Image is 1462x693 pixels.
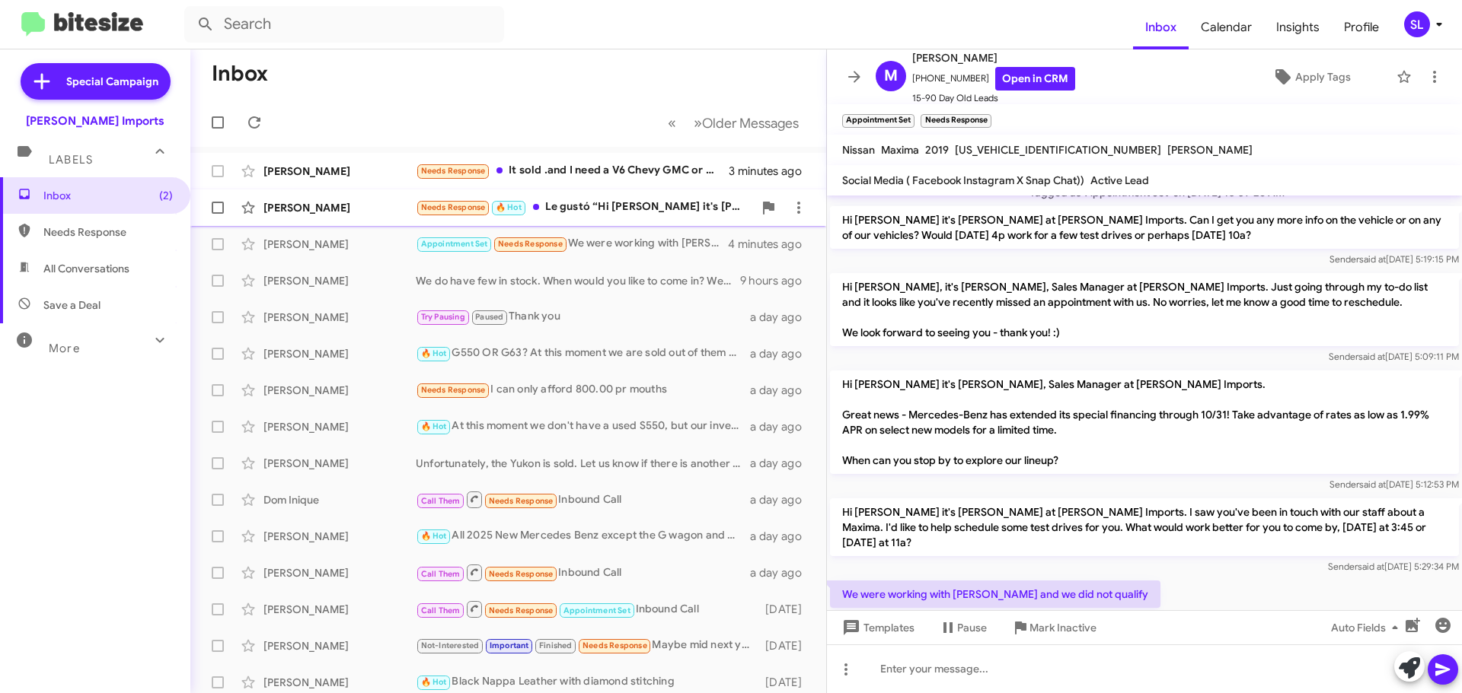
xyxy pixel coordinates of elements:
[489,496,554,506] span: Needs Response
[1264,5,1332,49] a: Insights
[1358,351,1385,362] span: said at
[263,675,416,690] div: [PERSON_NAME]
[416,456,750,471] div: Unfortunately, the Yukon is sold. Let us know if there is another vehicle that catches your eye.
[421,496,461,506] span: Call Them
[212,62,268,86] h1: Inbox
[263,529,416,544] div: [PERSON_NAME]
[416,490,750,509] div: Inbound Call
[729,164,814,179] div: 3 minutes ago
[416,162,729,180] div: It sold .and I need a V6 Chevy GMC or Cadillac car as I do Uber and deliveries
[421,312,465,322] span: Try Pausing
[1359,253,1386,265] span: said at
[827,614,927,641] button: Templates
[539,641,573,650] span: Finished
[496,202,522,212] span: 🔥 Hot
[263,310,416,325] div: [PERSON_NAME]
[884,64,898,88] span: M
[1332,5,1391,49] span: Profile
[925,143,949,157] span: 2019
[659,107,808,138] nav: Page navigation example
[489,569,554,579] span: Needs Response
[750,383,814,398] div: a day ago
[842,143,875,157] span: Nissan
[416,235,728,253] div: We were working with [PERSON_NAME] and we did not qualify
[750,456,814,471] div: a day ago
[66,74,158,89] span: Special Campaign
[49,342,80,355] span: More
[881,143,919,157] span: Maxima
[263,492,416,507] div: Dom Inique
[830,370,1459,474] p: Hi [PERSON_NAME] it's [PERSON_NAME], Sales Manager at [PERSON_NAME] Imports. Great news - Mercede...
[1295,63,1351,91] span: Apply Tags
[999,614,1109,641] button: Mark Inactive
[416,563,750,582] div: Inbound Call
[416,381,750,399] div: I can only afford 800.00 pr mouths
[1358,561,1384,572] span: said at
[263,164,416,179] div: [PERSON_NAME]
[728,237,814,252] div: 4 minutes ago
[416,527,750,545] div: All 2025 New Mercedes Benz except the G wagon and we also have specials for selected 2026 New Mer...
[489,606,554,615] span: Needs Response
[758,638,814,653] div: [DATE]
[750,346,814,361] div: a day ago
[421,348,447,358] span: 🔥 Hot
[830,498,1459,556] p: Hi [PERSON_NAME] it's [PERSON_NAME] at [PERSON_NAME] Imports. I saw you've been in touch with our...
[750,419,814,434] div: a day ago
[416,345,750,362] div: G550 OR G63? At this moment we are sold out of them but getting a white G550 next month.
[421,421,447,431] span: 🔥 Hot
[263,456,416,471] div: [PERSON_NAME]
[263,602,416,617] div: [PERSON_NAME]
[842,173,1084,187] span: Social Media ( Facebook Instagram X Snap Chat))
[659,107,685,138] button: Previous
[475,312,503,322] span: Paused
[263,273,416,288] div: [PERSON_NAME]
[263,200,416,215] div: [PERSON_NAME]
[1167,143,1253,157] span: [PERSON_NAME]
[416,273,740,288] div: We do have few in stock. When would you like to come in? We have an opening [DATE] at 1:15pm or 5...
[1330,253,1459,265] span: Sender [DATE] 5:19:15 PM
[263,565,416,580] div: [PERSON_NAME]
[490,641,529,650] span: Important
[685,107,808,138] button: Next
[921,114,991,128] small: Needs Response
[830,206,1459,249] p: Hi [PERSON_NAME] it's [PERSON_NAME] at [PERSON_NAME] Imports. Can I get you any more info on the ...
[421,385,486,395] span: Needs Response
[43,188,173,203] span: Inbox
[750,565,814,580] div: a day ago
[912,91,1075,106] span: 15-90 Day Old Leads
[830,580,1160,608] p: We were working with [PERSON_NAME] and we did not qualify
[1404,11,1430,37] div: SL
[416,418,750,435] div: At this moment we don't have a used S550, but our inventory changes by the day.
[421,202,486,212] span: Needs Response
[416,673,758,691] div: Black Nappa Leather with diamond stitching
[263,419,416,434] div: [PERSON_NAME]
[416,637,758,654] div: Maybe mid next year
[1391,11,1445,37] button: SL
[1330,478,1459,490] span: Sender [DATE] 5:12:53 PM
[740,273,814,288] div: 9 hours ago
[21,63,171,100] a: Special Campaign
[421,531,447,541] span: 🔥 Hot
[1029,614,1096,641] span: Mark Inactive
[263,383,416,398] div: [PERSON_NAME]
[758,602,814,617] div: [DATE]
[416,199,753,216] div: Le gustó “Hi [PERSON_NAME] it's [PERSON_NAME] at [PERSON_NAME] Imports. I saw you've been in touc...
[912,49,1075,67] span: [PERSON_NAME]
[668,113,676,132] span: «
[583,641,647,650] span: Needs Response
[957,614,987,641] span: Pause
[43,224,173,240] span: Needs Response
[421,166,486,176] span: Needs Response
[49,153,93,167] span: Labels
[421,606,461,615] span: Call Them
[702,115,799,132] span: Older Messages
[1233,63,1389,91] button: Apply Tags
[43,297,101,313] span: Save a Deal
[758,675,814,690] div: [DATE]
[1189,5,1264,49] span: Calendar
[263,346,416,361] div: [PERSON_NAME]
[750,492,814,507] div: a day ago
[1133,5,1189,49] a: Inbox
[912,67,1075,91] span: [PHONE_NUMBER]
